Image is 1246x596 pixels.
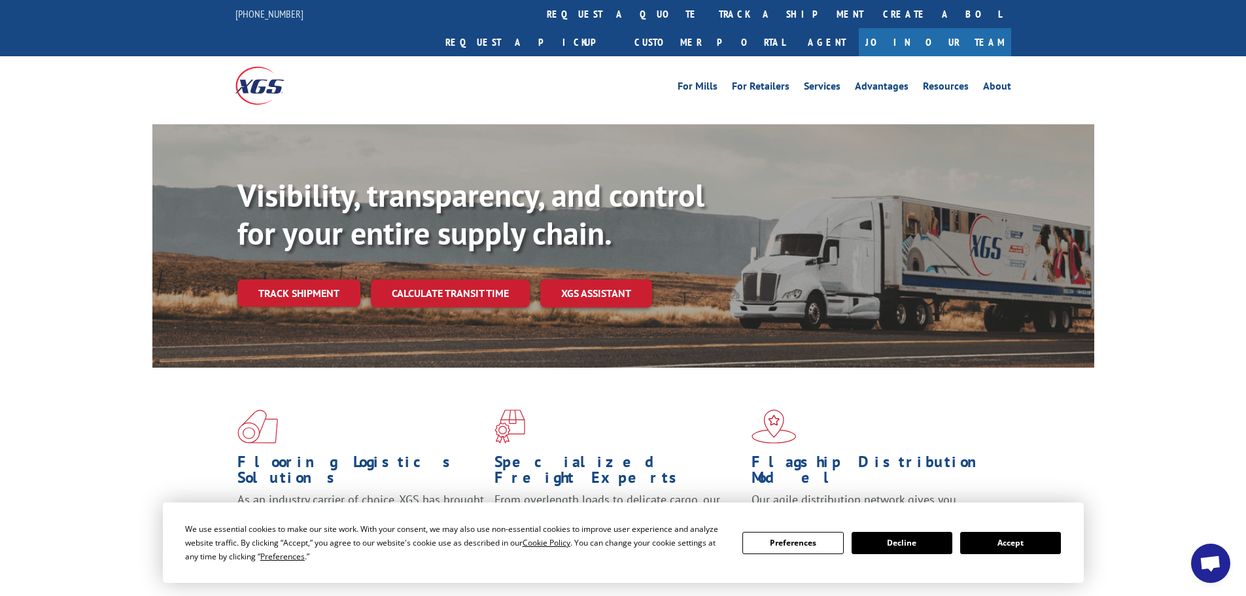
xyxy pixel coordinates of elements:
[960,532,1061,554] button: Accept
[752,410,797,444] img: xgs-icon-flagship-distribution-model-red
[732,81,789,96] a: For Retailers
[859,28,1011,56] a: Join Our Team
[494,492,742,550] p: From overlength loads to delicate cargo, our experienced staff knows the best way to move your fr...
[855,81,909,96] a: Advantages
[625,28,795,56] a: Customer Portal
[1191,544,1230,583] div: Open chat
[923,81,969,96] a: Resources
[237,175,704,253] b: Visibility, transparency, and control for your entire supply chain.
[436,28,625,56] a: Request a pickup
[260,551,305,562] span: Preferences
[163,502,1084,583] div: Cookie Consent Prompt
[371,279,530,307] a: Calculate transit time
[494,454,742,492] h1: Specialized Freight Experts
[237,410,278,444] img: xgs-icon-total-supply-chain-intelligence-red
[540,279,652,307] a: XGS ASSISTANT
[235,7,303,20] a: [PHONE_NUMBER]
[752,454,999,492] h1: Flagship Distribution Model
[494,410,525,444] img: xgs-icon-focused-on-flooring-red
[795,28,859,56] a: Agent
[185,522,727,563] div: We use essential cookies to make our site work. With your consent, we may also use non-essential ...
[852,532,952,554] button: Decline
[678,81,718,96] a: For Mills
[983,81,1011,96] a: About
[237,454,485,492] h1: Flooring Logistics Solutions
[804,81,840,96] a: Services
[237,279,360,307] a: Track shipment
[742,532,843,554] button: Preferences
[523,537,570,548] span: Cookie Policy
[237,492,484,538] span: As an industry carrier of choice, XGS has brought innovation and dedication to flooring logistics...
[752,492,992,523] span: Our agile distribution network gives you nationwide inventory management on demand.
